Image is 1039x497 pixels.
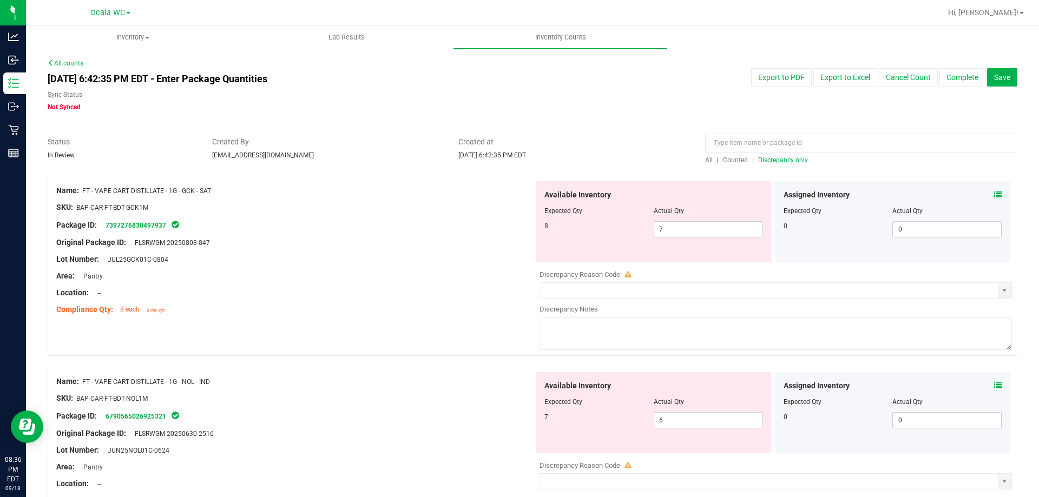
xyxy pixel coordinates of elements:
[48,90,82,100] label: Sync Status
[458,151,526,159] span: [DATE] 6:42:35 PM EDT
[56,479,89,488] span: Location:
[56,288,89,297] span: Location:
[540,304,1012,315] div: Discrepancy Notes
[48,136,196,148] span: Status
[544,189,611,201] span: Available Inventory
[654,413,762,428] input: 6
[998,474,1011,489] span: select
[8,148,19,158] inline-svg: Reports
[755,156,808,164] a: Discrepancy only
[654,207,684,215] span: Actual Qty
[540,270,620,279] span: Discrepancy Reason Code
[720,156,752,164] a: Counted
[784,189,850,201] span: Assigned Inventory
[879,68,938,87] button: Cancel Count
[939,68,985,87] button: Complete
[784,412,893,422] div: 0
[56,255,99,263] span: Lot Number:
[705,156,717,164] a: All
[82,187,211,195] span: FT - VAPE CART DISTILLATE - 1G - GCK - SAT
[8,101,19,112] inline-svg: Outbound
[784,397,893,407] div: Expected Qty
[544,222,548,230] span: 8
[8,124,19,135] inline-svg: Retail
[521,32,601,42] span: Inventory Counts
[717,156,719,164] span: |
[78,463,103,471] span: Pantry
[784,221,893,231] div: 0
[212,151,314,159] span: [EMAIL_ADDRESS][DOMAIN_NAME]
[76,395,148,402] span: BAP-CAR-FT-BDT-NOL1M
[56,305,113,314] span: Compliance Qty:
[129,430,214,438] span: FLSRWGM-20250630-2516
[544,380,611,392] span: Available Inventory
[752,156,754,164] span: |
[48,151,75,159] span: In Review
[90,8,125,17] span: Ocala WC
[998,283,1011,298] span: select
[654,398,684,406] span: Actual Qty
[893,413,1001,428] input: 0
[56,186,79,195] span: Name:
[170,219,180,230] span: In Sync
[92,480,101,488] span: --
[705,134,1017,153] input: Type item name or package id
[544,413,548,421] span: 7
[5,484,21,492] p: 09/18
[48,103,81,111] span: Not Synced
[56,394,73,402] span: SKU:
[784,206,893,216] div: Expected Qty
[5,455,21,484] p: 08:36 PM EDT
[784,380,850,392] span: Assigned Inventory
[147,308,165,313] span: a day ago
[654,222,762,237] input: 7
[26,26,240,49] a: Inventory
[76,204,148,211] span: BAP-CAR-FT-BDT-GCK1M
[56,429,126,438] span: Original Package ID:
[56,446,99,454] span: Lot Number:
[892,206,1002,216] div: Actual Qty
[458,136,689,148] span: Created at
[106,222,166,229] a: 7397276830497937
[240,26,453,49] a: Lab Results
[56,377,79,386] span: Name:
[8,78,19,89] inline-svg: Inventory
[102,447,169,454] span: JUN25NOL01C-0624
[82,378,210,386] span: FT - VAPE CART DISTILLATE - 1G - NOL - IND
[106,413,166,420] a: 6790565026925321
[453,26,667,49] a: Inventory Counts
[56,221,97,229] span: Package ID:
[56,271,75,280] span: Area:
[948,8,1018,17] span: Hi, [PERSON_NAME]!
[8,31,19,42] inline-svg: Analytics
[102,256,168,263] span: JUL25GCK01C-0804
[8,55,19,65] inline-svg: Inbound
[540,461,620,469] span: Discrepancy Reason Code
[813,68,877,87] button: Export to Excel
[56,238,126,247] span: Original Package ID:
[56,412,97,420] span: Package ID:
[314,32,379,42] span: Lab Results
[27,32,239,42] span: Inventory
[544,207,582,215] span: Expected Qty
[212,136,443,148] span: Created By
[48,59,83,67] a: All counts
[11,410,43,443] iframe: Resource center
[892,397,1002,407] div: Actual Qty
[56,203,73,211] span: SKU:
[723,156,748,164] span: Counted
[92,289,101,297] span: --
[48,74,607,84] h4: [DATE] 6:42:35 PM EDT - Enter Package Quantities
[120,306,140,313] span: 8 each
[705,156,713,164] span: All
[893,222,1001,237] input: 0
[751,68,812,87] button: Export to PDF
[56,462,75,471] span: Area:
[994,73,1010,82] span: Save
[758,156,808,164] span: Discrepancy only
[78,273,103,280] span: Pantry
[129,239,210,247] span: FLSRWGM-20250808-847
[987,68,1017,87] button: Save
[544,398,582,406] span: Expected Qty
[170,410,180,421] span: In Sync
